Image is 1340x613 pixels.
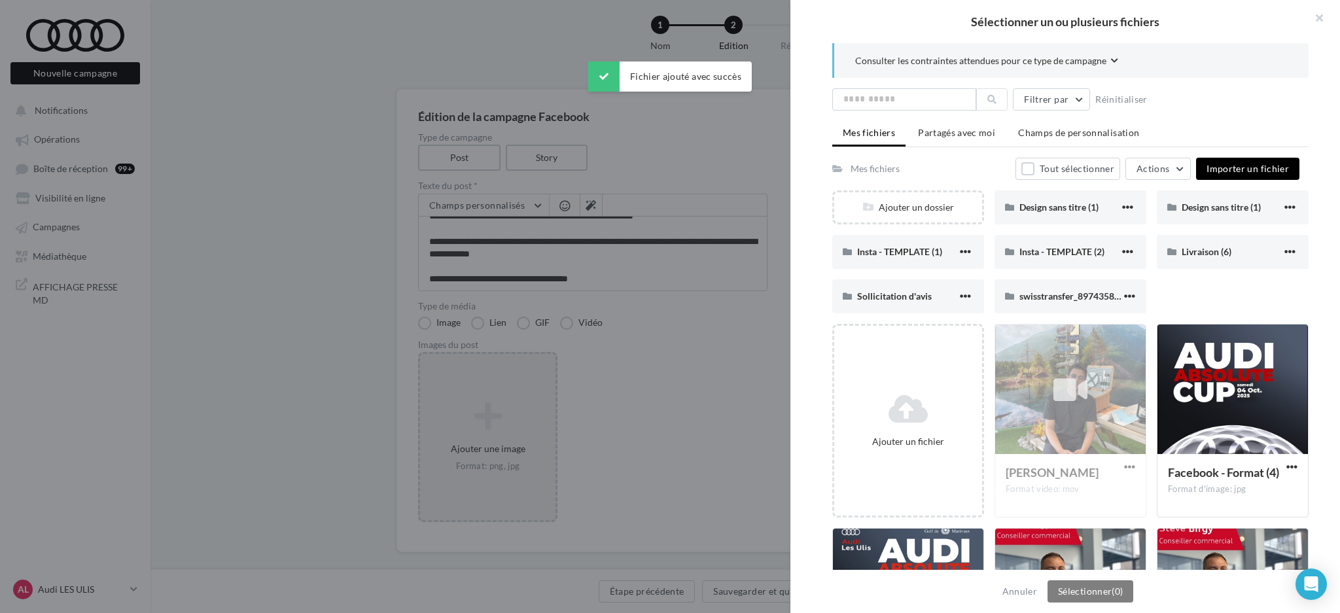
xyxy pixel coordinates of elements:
[834,201,982,214] div: Ajouter un dossier
[1013,88,1090,111] button: Filtrer par
[843,127,895,138] span: Mes fichiers
[997,584,1042,599] button: Annuler
[1048,580,1133,603] button: Sélectionner(0)
[1018,127,1139,138] span: Champs de personnalisation
[855,54,1118,70] button: Consulter les contraintes attendues pour ce type de campagne
[1019,246,1104,257] span: Insta - TEMPLATE (2)
[1168,465,1279,480] span: Facebook - Format (4)
[857,246,942,257] span: Insta - TEMPLATE (1)
[1019,290,1253,302] span: swisstransfer_8974358b-caa4-4894-9ad3-cd76bbce0dc9
[857,290,932,302] span: Sollicitation d'avis
[1168,483,1297,495] div: Format d'image: jpg
[851,162,900,175] div: Mes fichiers
[588,61,752,92] div: Fichier ajouté avec succès
[1090,92,1153,107] button: Réinitialiser
[918,127,995,138] span: Partagés avec moi
[811,16,1319,27] h2: Sélectionner un ou plusieurs fichiers
[1182,246,1231,257] span: Livraison (6)
[1125,158,1191,180] button: Actions
[1015,158,1120,180] button: Tout sélectionner
[1207,163,1289,174] span: Importer un fichier
[1296,569,1327,600] div: Open Intercom Messenger
[855,54,1106,67] span: Consulter les contraintes attendues pour ce type de campagne
[839,435,977,448] div: Ajouter un fichier
[1196,158,1299,180] button: Importer un fichier
[1019,201,1099,213] span: Design sans titre (1)
[1137,163,1169,174] span: Actions
[1182,201,1261,213] span: Design sans titre (1)
[1112,586,1123,597] span: (0)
